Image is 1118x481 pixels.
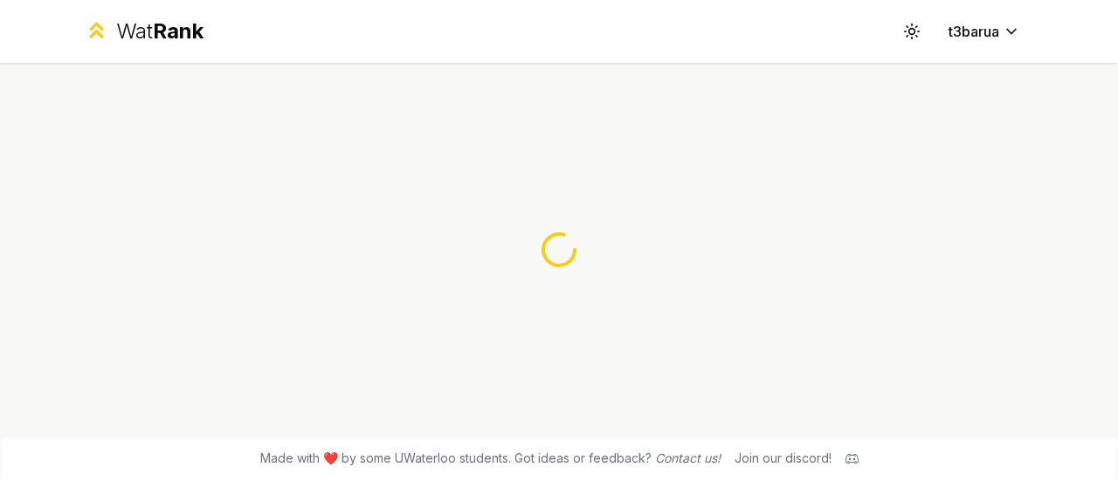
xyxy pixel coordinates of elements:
span: Made with ❤️ by some UWaterloo students. Got ideas or feedback? [260,450,721,467]
span: t3barua [949,21,999,42]
a: Contact us! [655,450,721,465]
button: t3barua [935,16,1034,47]
a: WatRank [84,17,204,45]
div: Join our discord! [735,450,832,467]
div: Wat [116,17,204,45]
span: Rank [153,18,204,44]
